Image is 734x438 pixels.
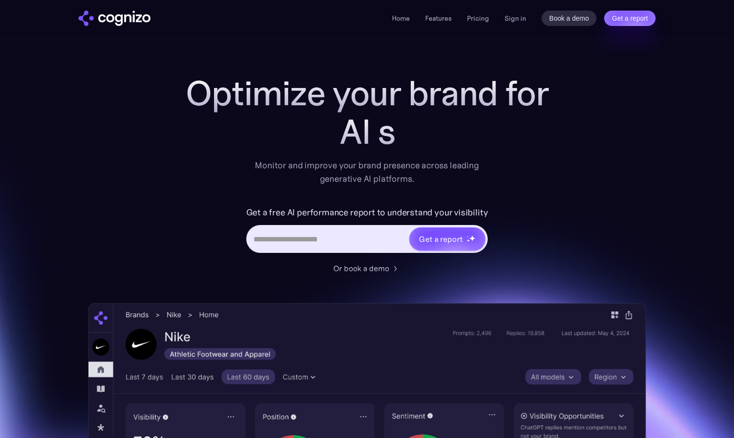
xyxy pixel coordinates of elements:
[78,11,151,26] a: home
[419,233,462,245] div: Get a report
[505,13,526,24] a: Sign in
[333,263,389,274] div: Or book a demo
[175,113,559,151] div: AI s
[333,263,401,274] a: Or book a demo
[392,14,410,23] a: Home
[467,239,470,242] img: star
[246,205,488,258] form: Hero URL Input Form
[408,226,486,251] a: Get a reportstarstarstar
[604,11,656,26] a: Get a report
[542,11,597,26] a: Book a demo
[469,235,475,241] img: star
[175,74,559,113] h1: Optimize your brand for
[246,205,488,220] label: Get a free AI performance report to understand your visibility
[467,236,468,237] img: star
[78,11,151,26] img: cognizo logo
[467,14,489,23] a: Pricing
[249,159,485,186] div: Monitor and improve your brand presence across leading generative AI platforms.
[425,14,452,23] a: Features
